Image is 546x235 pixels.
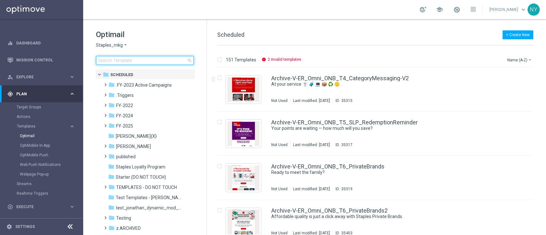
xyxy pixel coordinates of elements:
[227,121,259,146] img: 35317.jpeg
[290,186,333,192] div: Last modified: [DATE]
[108,133,115,139] i: folder
[20,141,83,150] div: OptiMobile In-App
[271,142,288,147] div: Not Used
[108,204,115,211] i: folder
[271,208,388,214] a: Archive-V-ER_Omni_ONB_T6_PrivateBrands2
[7,41,75,46] button: equalizer Dashboard
[108,215,115,221] i: folder
[116,215,131,221] span: Testing
[7,91,75,97] button: gps_fixed Plan keyboard_arrow_right
[116,205,182,211] span: test_jonathan_dynamic_mod_{X}
[333,142,352,147] div: ID:
[489,5,527,14] a: [PERSON_NAME]keyboard_arrow_down
[96,42,128,48] button: Staples_mkg arrow_drop_down
[116,103,133,108] span: FY-2022
[20,172,67,177] a: Webpage Pop-up
[110,72,133,78] span: Scheduled
[69,91,75,97] i: keyboard_arrow_right
[520,6,527,13] span: keyboard_arrow_down
[108,184,115,190] i: folder
[262,57,266,62] i: info
[108,163,115,170] i: folder
[268,57,301,62] p: 2 invalid templates
[17,179,83,189] div: Streams
[108,102,115,108] i: folder
[108,122,115,129] i: folder
[116,164,165,170] span: Staples Loyalty Program
[271,81,506,87] div: At your service 🪧 🧳 💻 📦 ♻️ 🪙
[20,143,67,148] a: OptiMobile In-App
[271,125,491,131] a: Your points are waiting — how much will you save?
[17,189,83,198] div: Realtime Triggers
[17,121,83,179] div: Templates
[227,77,259,102] img: 35315.jpeg
[16,205,69,209] span: Execute
[341,186,352,192] div: 35319
[16,51,75,68] a: Mission Control
[527,4,540,16] div: NY
[108,82,115,88] i: folder
[108,112,115,119] i: folder
[17,124,75,129] button: Templates keyboard_arrow_right
[16,35,75,51] a: Dashboard
[7,58,75,63] button: Mission Control
[69,123,75,129] i: keyboard_arrow_right
[7,204,75,209] button: play_circle_outline Execute keyboard_arrow_right
[271,186,288,192] div: Not Used
[7,91,13,97] i: gps_fixed
[17,191,67,196] a: Realtime Triggers
[211,156,545,200] div: Press SPACE to select this row.
[436,6,443,13] span: school
[6,224,12,230] i: settings
[217,31,244,38] span: Scheduled
[271,214,506,220] div: Affordable quality is just a click away with Staples Private Brands.
[507,56,533,64] button: Name (A-Z)arrow_drop_down
[290,98,333,103] div: Last modified: [DATE]
[116,225,141,231] span: z.ARCHIVED
[341,142,352,147] div: 35317
[17,114,67,119] a: Actions
[7,91,69,97] div: Plan
[108,174,115,180] i: folder
[7,51,75,68] div: Mission Control
[96,56,194,65] input: Search Template
[527,57,533,62] i: arrow_drop_down
[17,102,83,112] div: Target Groups
[211,67,545,112] div: Press SPACE to select this row.
[116,123,133,129] span: FY-2025
[20,150,83,160] div: OptiMobile Push
[7,35,75,51] div: Dashboard
[20,153,67,158] a: OptiMobile Push
[333,186,352,192] div: ID:
[227,165,259,190] img: 35319.jpeg
[7,204,69,210] div: Execute
[20,162,67,167] a: Web Push Notifications
[116,144,151,149] span: jonathan_testing_folder
[20,160,83,169] div: Web Push Notifications
[116,195,182,200] span: Test Templates - Jonas
[271,164,384,169] a: Archive-V-ER_Omni_ONB_T6_PrivateBrands
[20,169,83,179] div: Webpage Pop-up
[7,74,75,80] button: person_search Explore keyboard_arrow_right
[123,42,128,48] i: arrow_drop_down
[7,74,69,80] div: Explore
[227,209,259,234] img: 35403.jpeg
[16,92,69,96] span: Plan
[271,81,491,87] a: At your service 🪧 🧳 💻 📦 ♻️ 🪙
[108,153,115,160] i: folder
[271,169,491,176] a: Ready to meet the family?
[17,105,67,110] a: Target Groups
[69,204,75,210] i: keyboard_arrow_right
[17,124,63,128] span: Templates
[116,113,133,119] span: FY-2024
[116,174,166,180] span: Starter (DO NOT TOUCH)
[96,29,194,40] h1: Optimail
[20,131,83,141] div: Optimail
[116,184,177,190] span: TEMPLATES - DO NOT TOUCH
[502,30,533,39] button: + Create New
